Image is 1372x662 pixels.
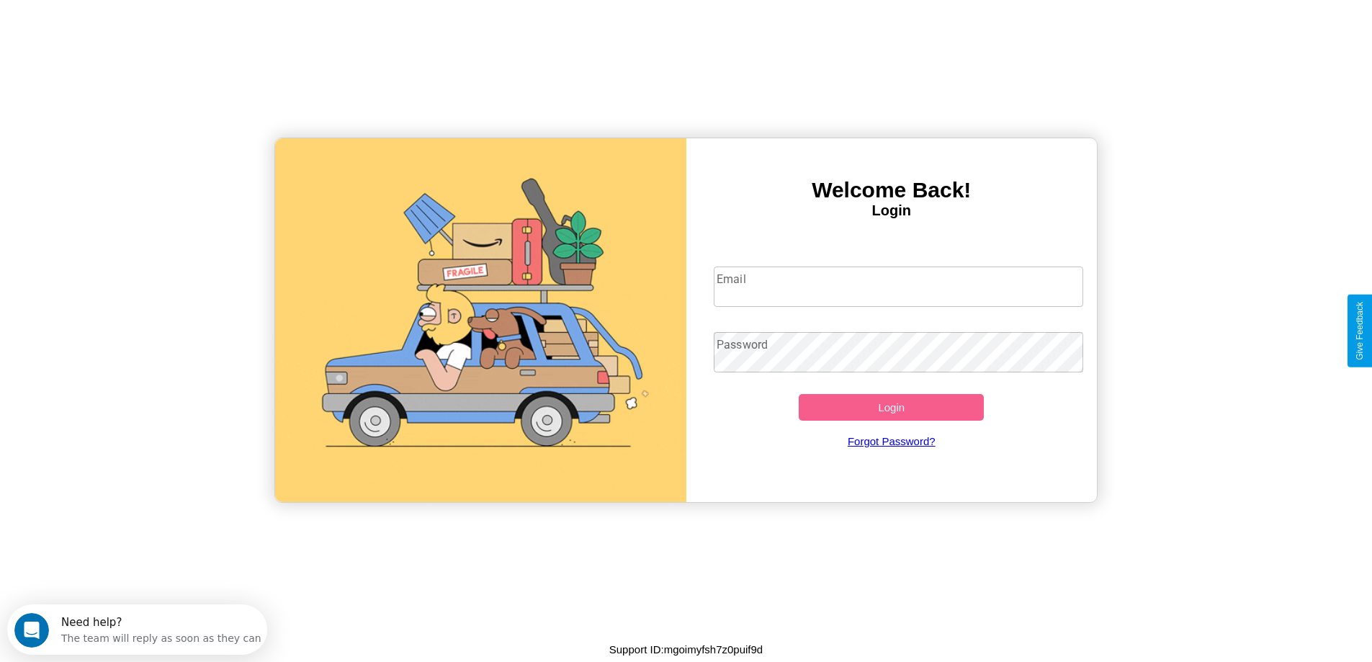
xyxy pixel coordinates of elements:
[609,640,763,659] p: Support ID: mgoimyfsh7z0puif9d
[686,202,1098,219] h4: Login
[54,12,254,24] div: Need help?
[275,138,686,502] img: gif
[1355,302,1365,360] div: Give Feedback
[14,613,49,648] iframe: Intercom live chat
[7,604,267,655] iframe: Intercom live chat discovery launcher
[54,24,254,39] div: The team will reply as soon as they can
[6,6,268,45] div: Open Intercom Messenger
[799,394,984,421] button: Login
[707,421,1076,462] a: Forgot Password?
[686,178,1098,202] h3: Welcome Back!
